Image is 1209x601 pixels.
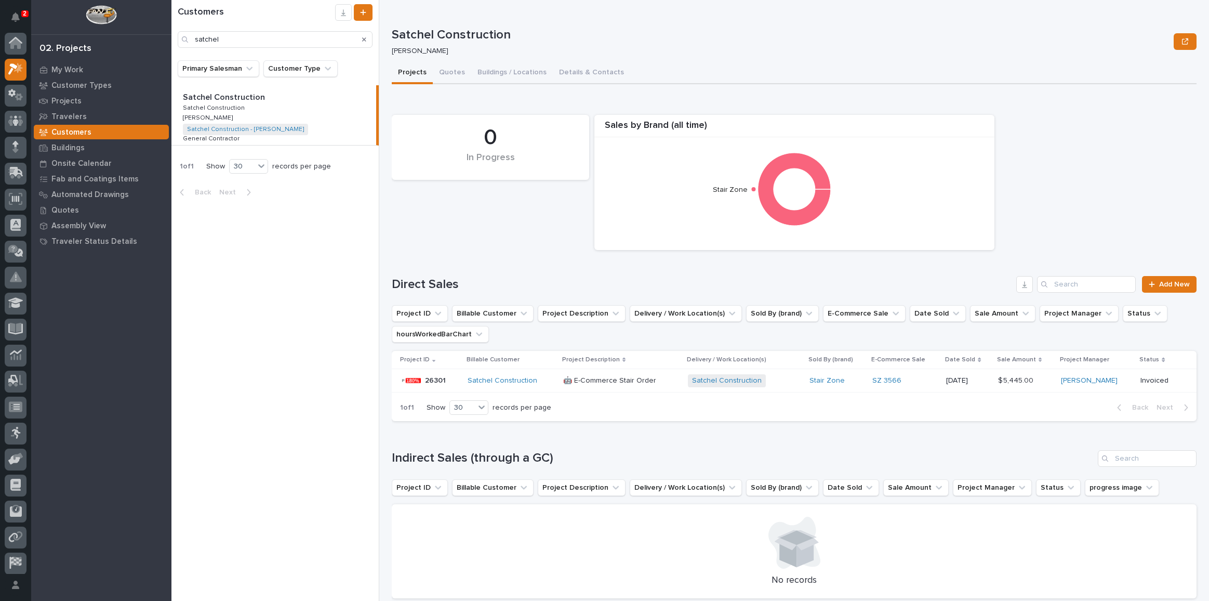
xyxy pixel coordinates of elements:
[1098,450,1197,467] input: Search
[51,237,137,246] p: Traveler Status Details
[1139,354,1159,365] p: Status
[1140,376,1180,385] p: Invoiced
[392,326,489,343] button: hoursWorkedBarChart
[1123,305,1167,322] button: Status
[970,305,1035,322] button: Sale Amount
[51,112,87,122] p: Travelers
[1159,281,1190,288] span: Add New
[594,120,994,137] div: Sales by Brand (all time)
[883,479,949,496] button: Sale Amount
[1060,354,1109,365] p: Project Manager
[910,305,966,322] button: Date Sold
[392,28,1170,43] p: Satchel Construction
[468,376,537,385] a: Satchel Construction
[630,305,742,322] button: Delivery / Work Location(s)
[409,152,572,174] div: In Progress
[630,479,742,496] button: Delivery / Work Location(s)
[183,102,247,112] p: Satchel Construction
[51,81,112,90] p: Customer Types
[946,376,990,385] p: [DATE]
[392,47,1165,56] p: [PERSON_NAME]
[171,188,215,197] button: Back
[692,376,762,385] a: Satchel Construction
[808,354,853,365] p: Sold By (brand)
[31,202,171,218] a: Quotes
[23,10,26,17] p: 2
[178,60,259,77] button: Primary Salesman
[1037,276,1136,293] input: Search
[392,369,1197,393] tr: 2630126301 Satchel Construction 🤖 E-Commerce Stair Order🤖 E-Commerce Stair Order Satchel Construc...
[471,62,553,84] button: Buildings / Locations
[553,62,630,84] button: Details & Contacts
[493,403,551,412] p: records per page
[1109,403,1152,412] button: Back
[1157,403,1179,412] span: Next
[51,97,82,106] p: Projects
[427,403,445,412] p: Show
[404,575,1184,586] p: No records
[452,305,534,322] button: Billable Customer
[51,206,79,215] p: Quotes
[563,374,658,385] p: 🤖 E-Commerce Stair Order
[31,140,171,155] a: Buildings
[823,479,879,496] button: Date Sold
[31,93,171,109] a: Projects
[538,479,626,496] button: Project Description
[400,354,430,365] p: Project ID
[187,126,304,133] a: Satchel Construction - [PERSON_NAME]
[178,31,373,48] input: Search
[215,188,259,197] button: Next
[31,77,171,93] a: Customer Types
[1061,376,1118,385] a: [PERSON_NAME]
[1152,403,1197,412] button: Next
[13,12,26,29] div: Notifications2
[998,374,1035,385] p: $ 5,445.00
[746,479,819,496] button: Sold By (brand)
[51,143,85,153] p: Buildings
[39,43,91,55] div: 02. Projects
[51,128,91,137] p: Customers
[1126,403,1148,412] span: Back
[562,354,620,365] p: Project Description
[425,374,448,385] p: 26301
[997,354,1036,365] p: Sale Amount
[5,6,26,28] button: Notifications
[178,7,335,18] h1: Customers
[392,277,1012,292] h1: Direct Sales
[31,155,171,171] a: Onsite Calendar
[31,187,171,202] a: Automated Drawings
[31,233,171,249] a: Traveler Status Details
[538,305,626,322] button: Project Description
[713,186,748,193] text: Stair Zone
[450,402,475,413] div: 30
[171,154,202,179] p: 1 of 1
[31,62,171,77] a: My Work
[1085,479,1159,496] button: progress image
[392,479,448,496] button: Project ID
[206,162,225,171] p: Show
[953,479,1032,496] button: Project Manager
[86,5,116,24] img: Workspace Logo
[263,60,338,77] button: Customer Type
[183,90,267,102] p: Satchel Construction
[409,125,572,151] div: 0
[392,62,433,84] button: Projects
[51,221,106,231] p: Assembly View
[183,112,235,122] p: [PERSON_NAME]
[872,376,901,385] a: SZ 3566
[189,188,211,197] span: Back
[823,305,906,322] button: E-Commerce Sale
[31,218,171,233] a: Assembly View
[452,479,534,496] button: Billable Customer
[219,188,242,197] span: Next
[392,305,448,322] button: Project ID
[230,161,255,172] div: 30
[51,190,129,200] p: Automated Drawings
[687,354,766,365] p: Delivery / Work Location(s)
[809,376,845,385] a: Stair Zone
[31,171,171,187] a: Fab and Coatings Items
[31,109,171,124] a: Travelers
